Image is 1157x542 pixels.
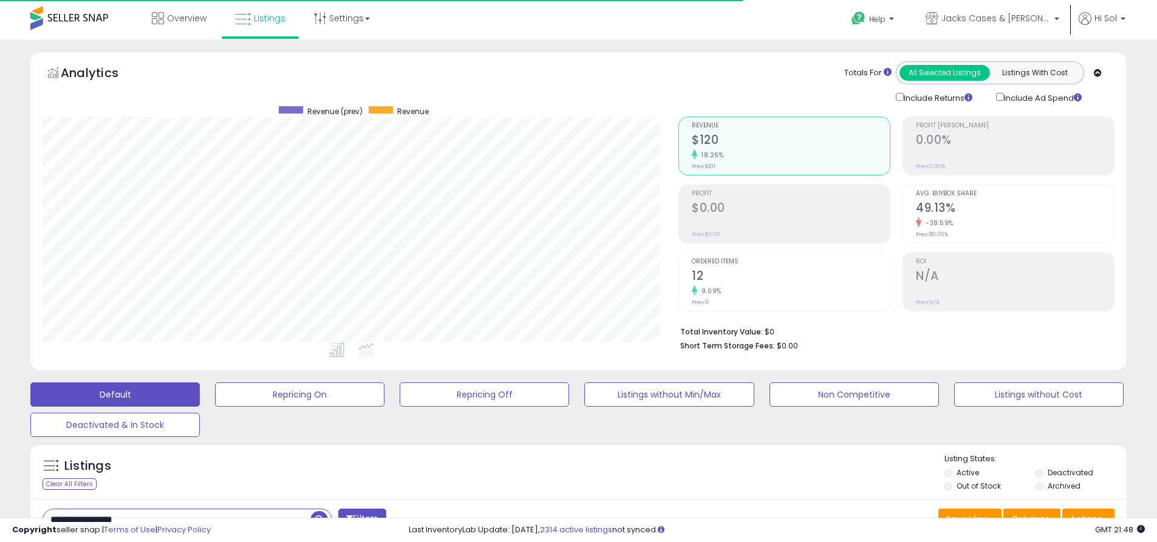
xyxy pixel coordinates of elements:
[987,90,1101,104] div: Include Ad Spend
[692,123,890,129] span: Revenue
[916,191,1114,197] span: Avg. Buybox Share
[680,340,775,351] b: Short Term Storage Fees:
[869,14,886,24] span: Help
[30,382,200,407] button: Default
[887,90,987,104] div: Include Returns
[12,524,56,535] strong: Copyright
[851,11,866,26] i: Get Help
[777,340,798,351] span: $0.00
[64,458,111,475] h5: Listings
[680,324,1105,338] li: $0
[692,191,890,197] span: Profit
[844,67,892,79] div: Totals For
[12,524,211,536] div: seller snap | |
[916,299,940,306] small: Prev: N/A
[692,299,709,306] small: Prev: 11
[957,467,979,478] label: Active
[989,65,1080,81] button: Listings With Cost
[916,259,1114,265] span: ROI
[215,382,384,407] button: Repricing On
[916,133,1114,149] h2: 0.00%
[921,218,954,228] small: -38.59%
[1095,524,1145,535] span: 2025-08-14 21:48 GMT
[916,231,948,238] small: Prev: 80.00%
[338,509,386,530] button: Filters
[1003,509,1060,529] button: Columns
[770,382,939,407] button: Non Competitive
[43,478,97,490] div: Clear All Filters
[254,12,285,24] span: Listings
[916,163,945,170] small: Prev: 0.00%
[1062,509,1114,529] button: Actions
[938,509,1002,529] button: Save View
[1011,513,1049,525] span: Columns
[916,201,1114,217] h2: 49.13%
[1079,12,1125,39] a: Hi Sol
[697,151,723,160] small: 18.26%
[692,269,890,285] h2: 12
[692,163,715,170] small: Prev: $101
[30,413,200,437] button: Deactivated & In Stock
[954,382,1124,407] button: Listings without Cost
[397,106,429,117] span: Revenue
[944,453,1127,465] p: Listing States:
[409,524,1145,536] div: Last InventoryLab Update: [DATE], not synced.
[899,65,990,81] button: All Selected Listings
[400,382,569,407] button: Repricing Off
[167,12,206,24] span: Overview
[842,2,906,39] a: Help
[680,327,763,337] b: Total Inventory Value:
[692,231,720,238] small: Prev: $0.00
[697,286,722,296] small: 9.09%
[1048,481,1080,491] label: Archived
[957,481,1001,491] label: Out of Stock
[61,64,142,84] h5: Analytics
[692,201,890,217] h2: $0.00
[1094,12,1117,24] span: Hi Sol
[916,123,1114,129] span: Profit [PERSON_NAME]
[692,259,890,265] span: Ordered Items
[916,269,1114,285] h2: N/A
[307,106,363,117] span: Revenue (prev)
[1048,467,1093,478] label: Deactivated
[941,12,1051,24] span: Jacks Cases & [PERSON_NAME]'s Closet
[540,524,612,535] a: 2314 active listings
[692,133,890,149] h2: $120
[584,382,754,407] button: Listings without Min/Max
